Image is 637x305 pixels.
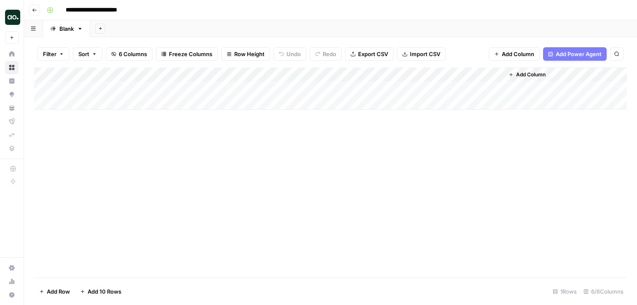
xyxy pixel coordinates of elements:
[47,287,70,296] span: Add Row
[5,10,20,25] img: AirOps Logo
[556,50,602,58] span: Add Power Agent
[543,47,607,61] button: Add Power Agent
[5,7,19,28] button: Workspace: AirOps
[73,47,102,61] button: Sort
[323,50,336,58] span: Redo
[273,47,306,61] button: Undo
[286,50,301,58] span: Undo
[5,142,19,155] a: Data Library
[119,50,147,58] span: 6 Columns
[5,115,19,128] a: Flightpath
[580,285,627,298] div: 6/6 Columns
[505,69,549,80] button: Add Column
[234,50,265,58] span: Row Height
[5,88,19,101] a: Opportunities
[5,47,19,61] a: Home
[5,74,19,88] a: Insights
[549,285,580,298] div: 1 Rows
[397,47,446,61] button: Import CSV
[221,47,270,61] button: Row Height
[5,128,19,142] a: Syncs
[156,47,218,61] button: Freeze Columns
[358,50,388,58] span: Export CSV
[34,285,75,298] button: Add Row
[489,47,540,61] button: Add Column
[88,287,121,296] span: Add 10 Rows
[106,47,153,61] button: 6 Columns
[516,71,546,78] span: Add Column
[310,47,342,61] button: Redo
[410,50,440,58] span: Import CSV
[78,50,89,58] span: Sort
[5,261,19,275] a: Settings
[345,47,393,61] button: Export CSV
[5,275,19,288] a: Usage
[37,47,70,61] button: Filter
[5,288,19,302] button: Help + Support
[43,50,56,58] span: Filter
[502,50,534,58] span: Add Column
[5,101,19,115] a: Your Data
[169,50,212,58] span: Freeze Columns
[59,24,74,33] div: Blank
[75,285,126,298] button: Add 10 Rows
[5,61,19,74] a: Browse
[43,20,90,37] a: Blank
